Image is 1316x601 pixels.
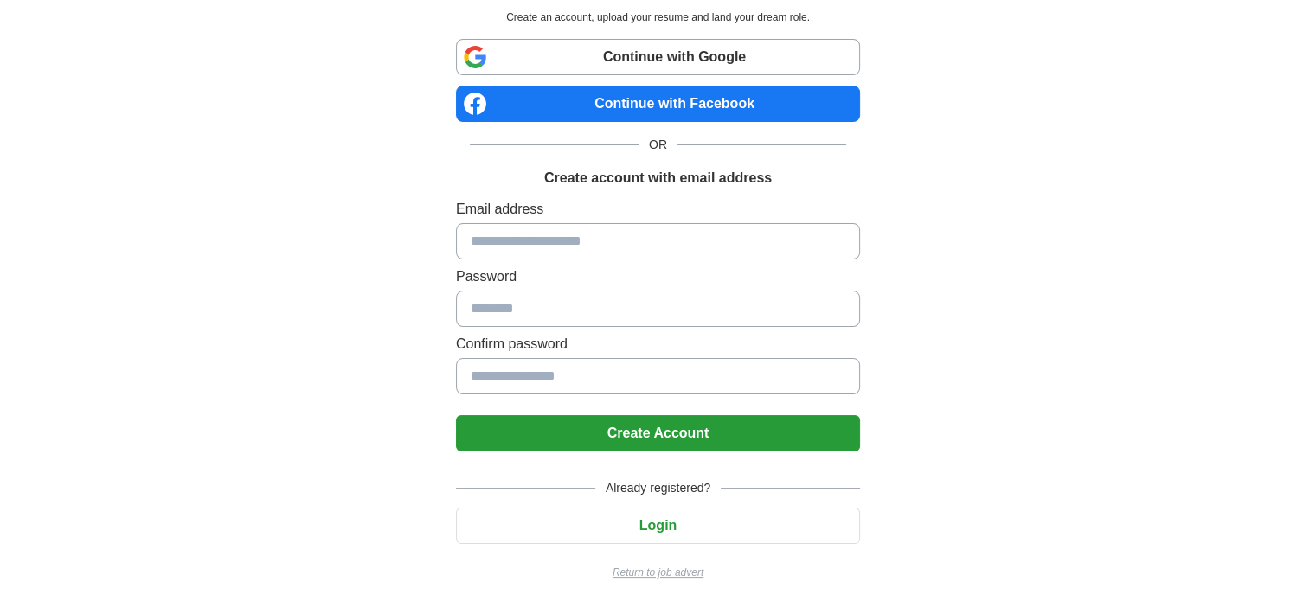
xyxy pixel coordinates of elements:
[639,136,677,154] span: OR
[456,39,860,75] a: Continue with Google
[459,10,857,25] p: Create an account, upload your resume and land your dream role.
[456,334,860,355] label: Confirm password
[544,168,772,189] h1: Create account with email address
[456,518,860,533] a: Login
[456,199,860,220] label: Email address
[456,86,860,122] a: Continue with Facebook
[456,565,860,580] a: Return to job advert
[456,508,860,544] button: Login
[595,479,721,497] span: Already registered?
[456,266,860,287] label: Password
[456,415,860,451] button: Create Account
